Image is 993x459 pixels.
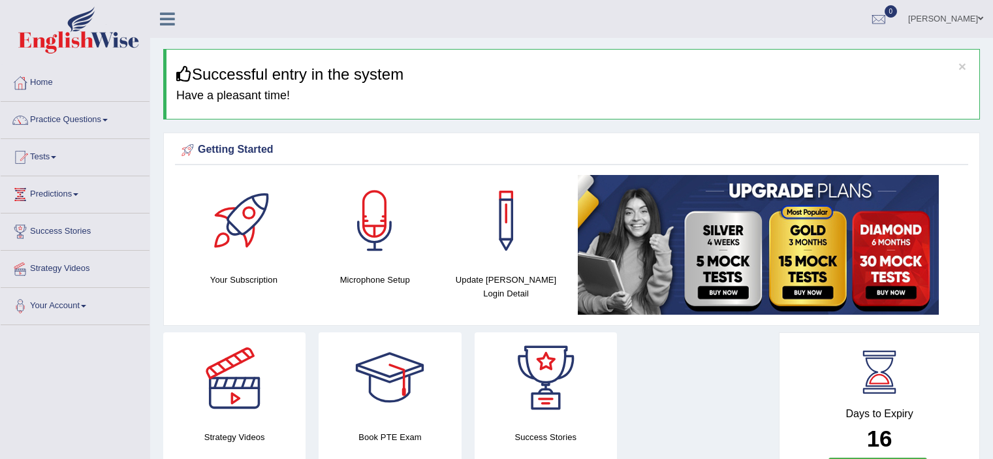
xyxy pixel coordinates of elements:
[1,288,150,321] a: Your Account
[885,5,898,18] span: 0
[958,59,966,73] button: ×
[447,273,565,300] h4: Update [PERSON_NAME] Login Detail
[475,430,617,444] h4: Success Stories
[319,430,461,444] h4: Book PTE Exam
[176,89,969,103] h4: Have a pleasant time!
[176,66,969,83] h3: Successful entry in the system
[163,430,306,444] h4: Strategy Videos
[1,176,150,209] a: Predictions
[1,139,150,172] a: Tests
[1,65,150,97] a: Home
[316,273,434,287] h4: Microphone Setup
[1,102,150,135] a: Practice Questions
[178,140,965,160] div: Getting Started
[1,214,150,246] a: Success Stories
[578,175,939,315] img: small5.jpg
[185,273,303,287] h4: Your Subscription
[867,426,892,451] b: 16
[1,251,150,283] a: Strategy Videos
[794,408,965,420] h4: Days to Expiry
